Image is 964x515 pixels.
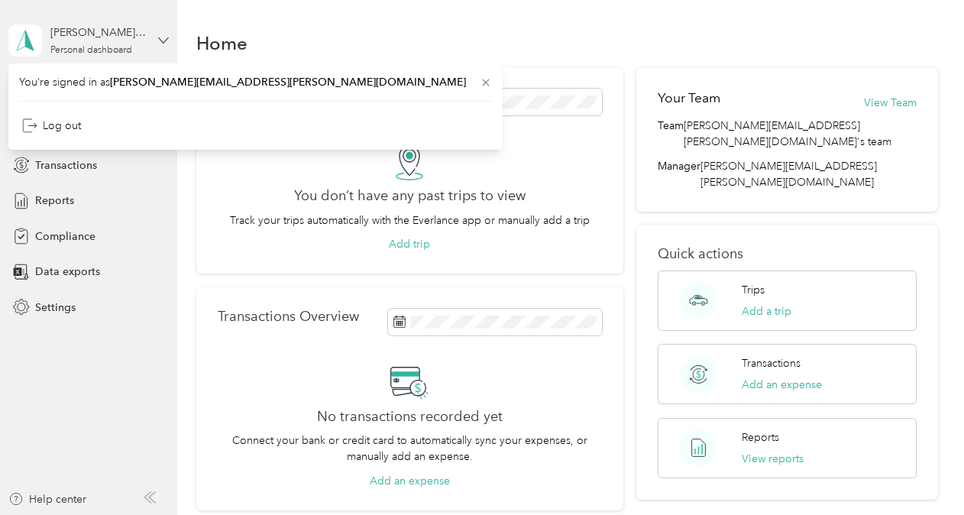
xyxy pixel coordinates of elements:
span: [PERSON_NAME][EMAIL_ADDRESS][PERSON_NAME][DOMAIN_NAME] [700,160,877,189]
p: Reports [742,429,779,445]
button: Add an expense [742,377,822,393]
button: Help center [8,491,86,507]
p: Connect your bank or credit card to automatically sync your expenses, or manually add an expense. [218,432,602,465]
h2: Your Team [658,89,720,108]
div: Personal dashboard [50,46,132,55]
span: Transactions [35,157,97,173]
span: Manager [658,158,700,190]
button: Add trip [389,236,430,252]
span: [PERSON_NAME][EMAIL_ADDRESS][PERSON_NAME][DOMAIN_NAME]'s team [684,118,916,150]
span: Team [658,118,684,150]
span: You’re signed in as [19,74,492,90]
p: Transactions [742,355,801,371]
iframe: Everlance-gr Chat Button Frame [878,429,964,515]
button: Add a trip [742,303,791,319]
div: Log out [22,118,81,134]
button: Add an expense [370,473,450,489]
button: View reports [742,451,804,467]
button: View Team [864,95,917,111]
h1: Home [196,35,247,51]
span: Settings [35,300,76,316]
span: [PERSON_NAME][EMAIL_ADDRESS][PERSON_NAME][DOMAIN_NAME] [110,76,466,89]
p: Transactions Overview [218,309,359,325]
span: Compliance [35,228,95,245]
p: Track your trips automatically with the Everlance app or manually add a trip [230,212,590,228]
span: Reports [35,193,74,209]
h2: You don’t have any past trips to view [294,188,526,204]
p: Trips [742,282,765,298]
p: Quick actions [658,246,916,262]
h2: No transactions recorded yet [317,409,503,425]
div: [PERSON_NAME][EMAIL_ADDRESS][PERSON_NAME][DOMAIN_NAME] [50,24,146,40]
span: Data exports [35,264,100,280]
